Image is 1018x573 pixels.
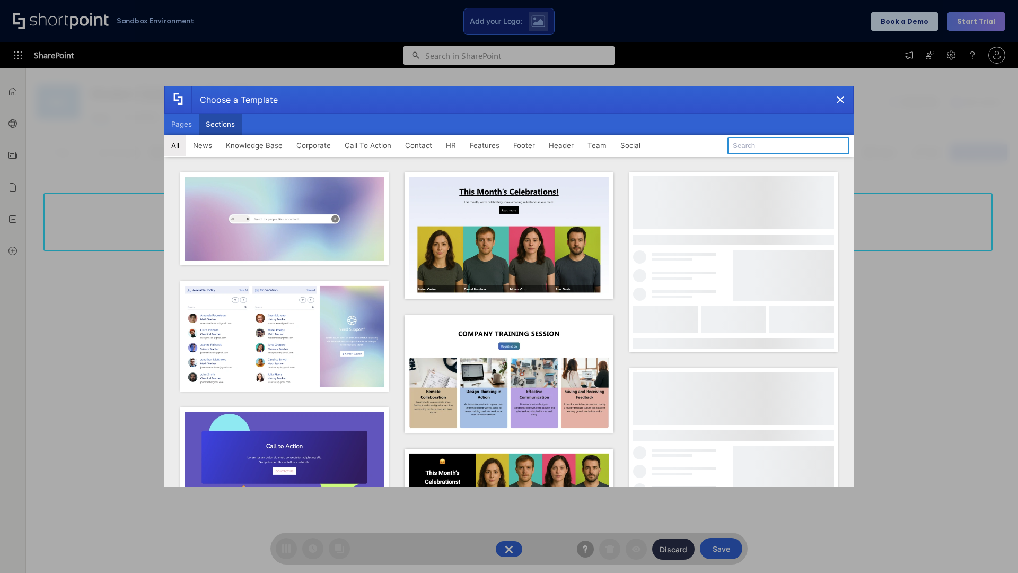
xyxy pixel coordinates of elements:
button: Features [463,135,506,156]
button: Contact [398,135,439,156]
button: News [186,135,219,156]
button: HR [439,135,463,156]
button: Footer [506,135,542,156]
button: Corporate [289,135,338,156]
div: template selector [164,86,854,487]
button: Team [581,135,613,156]
div: Choose a Template [191,86,278,113]
input: Search [727,137,849,154]
button: Header [542,135,581,156]
button: Social [613,135,647,156]
button: Call To Action [338,135,398,156]
button: Sections [199,114,242,135]
button: All [164,135,186,156]
iframe: Chat Widget [965,522,1018,573]
button: Knowledge Base [219,135,289,156]
button: Pages [164,114,199,135]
